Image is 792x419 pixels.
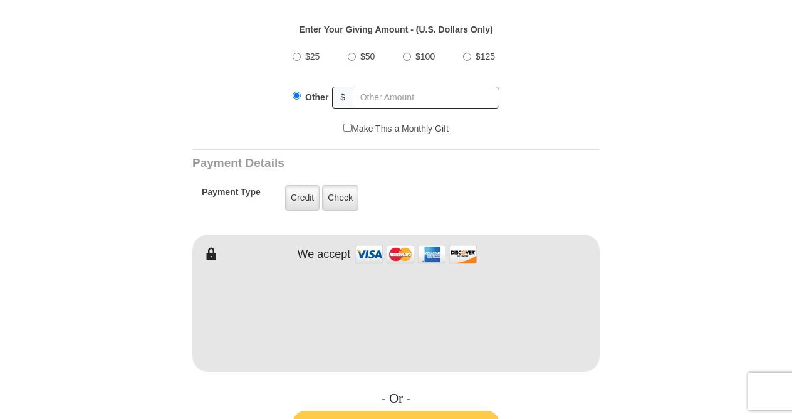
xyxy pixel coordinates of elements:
[353,241,479,268] img: credit cards accepted
[343,124,352,132] input: Make This a Monthly Gift
[305,51,320,61] span: $25
[353,87,499,109] input: Other Amount
[299,24,492,34] strong: Enter Your Giving Amount - (U.S. Dollars Only)
[202,187,261,204] h5: Payment Type
[476,51,495,61] span: $125
[343,122,449,135] label: Make This a Monthly Gift
[332,87,353,109] span: $
[285,185,320,211] label: Credit
[192,391,600,406] h4: - Or -
[322,185,358,211] label: Check
[192,156,512,171] h3: Payment Details
[415,51,435,61] span: $100
[298,248,351,262] h4: We accept
[305,92,328,102] span: Other
[360,51,375,61] span: $50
